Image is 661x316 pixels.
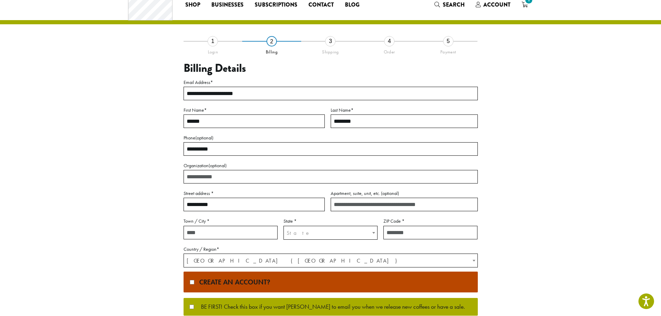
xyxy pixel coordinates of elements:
label: Apartment, suite, unit, etc. [331,189,478,198]
span: Businesses [211,1,244,9]
label: Town / City [184,217,278,225]
label: First Name [184,106,325,114]
div: Shipping [301,46,360,55]
label: Last Name [331,106,478,114]
input: BE FIRST! Check this box if you want [PERSON_NAME] to email you when we release new coffees or ha... [189,305,194,309]
div: 3 [325,36,336,46]
span: (optional) [209,162,227,169]
div: 4 [384,36,395,46]
span: Contact [308,1,334,9]
div: Login [184,46,243,55]
div: 1 [207,36,218,46]
span: State [287,229,311,237]
span: Subscriptions [255,1,297,9]
span: United States (US) [184,254,477,267]
input: Create an account? [190,280,194,284]
label: ZIP Code [383,217,477,225]
span: Create an account? [196,277,270,287]
label: Organization [184,161,478,170]
span: State [283,226,378,240]
span: (optional) [381,190,399,196]
div: 2 [266,36,277,46]
label: Email Address [184,78,478,87]
span: Blog [345,1,359,9]
div: 5 [443,36,454,46]
div: Billing [242,46,301,55]
h3: Billing Details [184,62,478,75]
label: State [283,217,378,225]
span: Account [483,1,510,9]
div: Order [360,46,419,55]
div: Payment [419,46,478,55]
span: BE FIRST! Check this box if you want [PERSON_NAME] to email you when we release new coffees or ha... [194,304,465,310]
span: (optional) [195,135,213,141]
span: Country / Region [184,254,478,267]
span: Search [443,1,465,9]
label: Street address [184,189,325,198]
span: Shop [185,1,200,9]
